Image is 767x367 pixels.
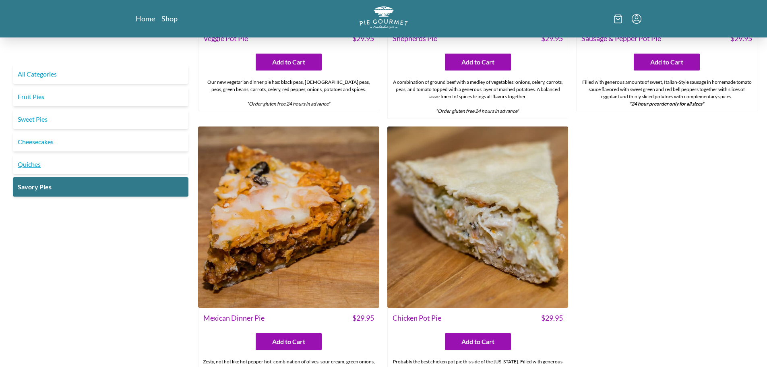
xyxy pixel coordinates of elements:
[388,75,568,118] div: A combination of ground beef with a medley of vegetables: onions, celery, carrots, peas, and toma...
[13,64,188,84] a: All Categories
[577,75,757,111] div: Filled with generous amounts of sweet, Italian-Style sausage in homemade tomato sauce flavored wi...
[272,337,305,346] span: Add to Cart
[198,75,379,111] div: Our new vegetarian dinner pie has: black peas, [DEMOGRAPHIC_DATA] peas, peas, green beans, carrot...
[352,33,374,44] span: $ 29.95
[203,313,265,323] span: Mexican Dinner Pie
[629,101,704,107] strong: *24 hour preorder only for all sizes*
[13,177,188,197] a: Savory Pies
[581,33,661,44] span: Sausage & Pepper Pot Pie
[650,57,683,67] span: Add to Cart
[461,57,494,67] span: Add to Cart
[393,33,437,44] span: Shepherds Pie
[352,313,374,323] span: $ 29.95
[541,313,563,323] span: $ 29.95
[730,33,752,44] span: $ 29.95
[445,333,511,350] button: Add to Cart
[445,54,511,70] button: Add to Cart
[632,14,641,24] button: Menu
[13,132,188,151] a: Cheesecakes
[461,337,494,346] span: Add to Cart
[161,14,178,23] a: Shop
[393,313,441,323] span: Chicken Pot Pie
[13,110,188,129] a: Sweet Pies
[256,54,322,70] button: Add to Cart
[203,33,248,44] span: Veggie Pot Pie
[360,6,408,29] img: logo
[541,33,563,44] span: $ 29.95
[436,108,519,114] em: *Order gluten free 24 hours in advance*
[634,54,700,70] button: Add to Cart
[13,87,188,106] a: Fruit Pies
[272,57,305,67] span: Add to Cart
[387,126,569,308] img: Chicken Pot Pie
[136,14,155,23] a: Home
[256,333,322,350] button: Add to Cart
[360,6,408,31] a: Logo
[247,101,330,107] em: *Order gluten free 24 hours in advance*
[198,126,379,308] img: Mexican Dinner Pie
[13,155,188,174] a: Quiches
